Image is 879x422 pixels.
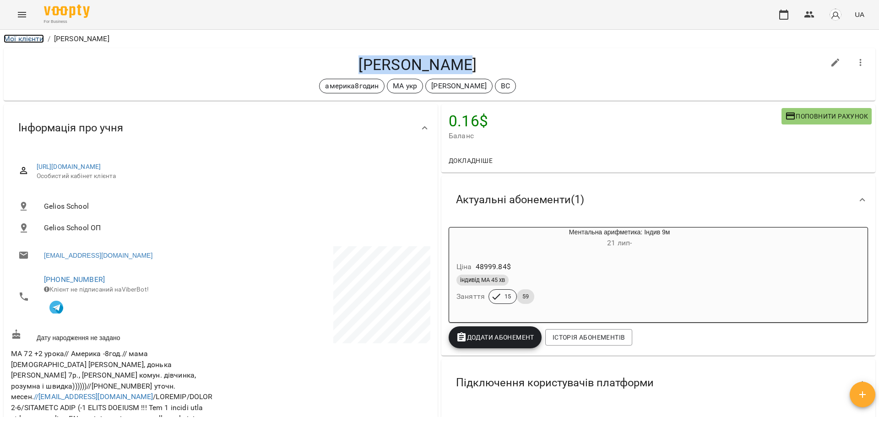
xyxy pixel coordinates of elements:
span: Баланс [449,130,781,141]
p: 48999.84 $ [476,261,511,272]
div: Підключення користувачів платформи [441,359,875,406]
span: 15 [499,292,516,301]
div: Актуальні абонементи(1) [441,176,875,223]
p: [PERSON_NAME] [54,33,109,44]
button: Menu [11,4,33,26]
a: Мої клієнти [4,34,44,43]
span: For Business [44,19,90,25]
div: МА укр [387,79,423,93]
button: Історія абонементів [545,329,632,346]
a: //[EMAIL_ADDRESS][DOMAIN_NAME] [34,392,153,401]
span: Gelios School ОП [44,222,423,233]
span: Gelios School [44,201,423,212]
span: Докладніше [449,155,493,166]
span: Клієнт не підписаний на ViberBot! [44,286,149,293]
img: Telegram [49,301,63,314]
div: Інформація про учня [4,104,438,151]
span: 21 лип - [607,238,632,247]
div: [PERSON_NAME] [425,79,493,93]
div: ВС [495,79,516,93]
h4: 0.16 $ [449,112,781,130]
span: Особистий кабінет клієнта [37,172,423,181]
div: америка8годин [319,79,385,93]
a: [EMAIL_ADDRESS][DOMAIN_NAME] [44,251,152,260]
div: Ментальна арифметика: Індив 9м [449,227,493,249]
span: індивід МА 45 хв [456,276,509,284]
img: avatar_s.png [829,8,842,21]
span: Додати Абонемент [456,332,534,343]
a: [URL][DOMAIN_NAME] [37,163,101,170]
button: Поповнити рахунок [781,108,872,124]
span: Історія абонементів [553,332,625,343]
div: Ментальна арифметика: Індив 9м [493,227,746,249]
span: UA [855,10,864,19]
span: 59 [517,292,534,301]
li: / [48,33,50,44]
h6: Заняття [456,290,485,303]
p: америка8годин [325,81,379,92]
a: [PHONE_NUMBER] [44,275,105,284]
nav: breadcrumb [4,33,875,44]
h4: [PERSON_NAME] [11,55,825,74]
button: UA [851,6,868,23]
button: Додати Абонемент [449,326,542,348]
span: Поповнити рахунок [785,111,868,122]
h6: Ціна [456,260,472,273]
span: Підключення користувачів платформи [456,376,654,390]
p: ВС [501,81,510,92]
span: Інформація про учня [18,121,123,135]
button: Ментальна арифметика: Індив 9м21 лип- Ціна48999.84$індивід МА 45 хвЗаняття1559 [449,227,746,315]
p: [PERSON_NAME] [431,81,487,92]
button: Докладніше [445,152,496,169]
img: Voopty Logo [44,5,90,18]
p: МА укр [393,81,417,92]
button: Клієнт підписаний на VooptyBot [44,294,69,319]
span: Актуальні абонементи ( 1 ) [456,193,584,207]
div: Дату народження не задано [9,327,221,344]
